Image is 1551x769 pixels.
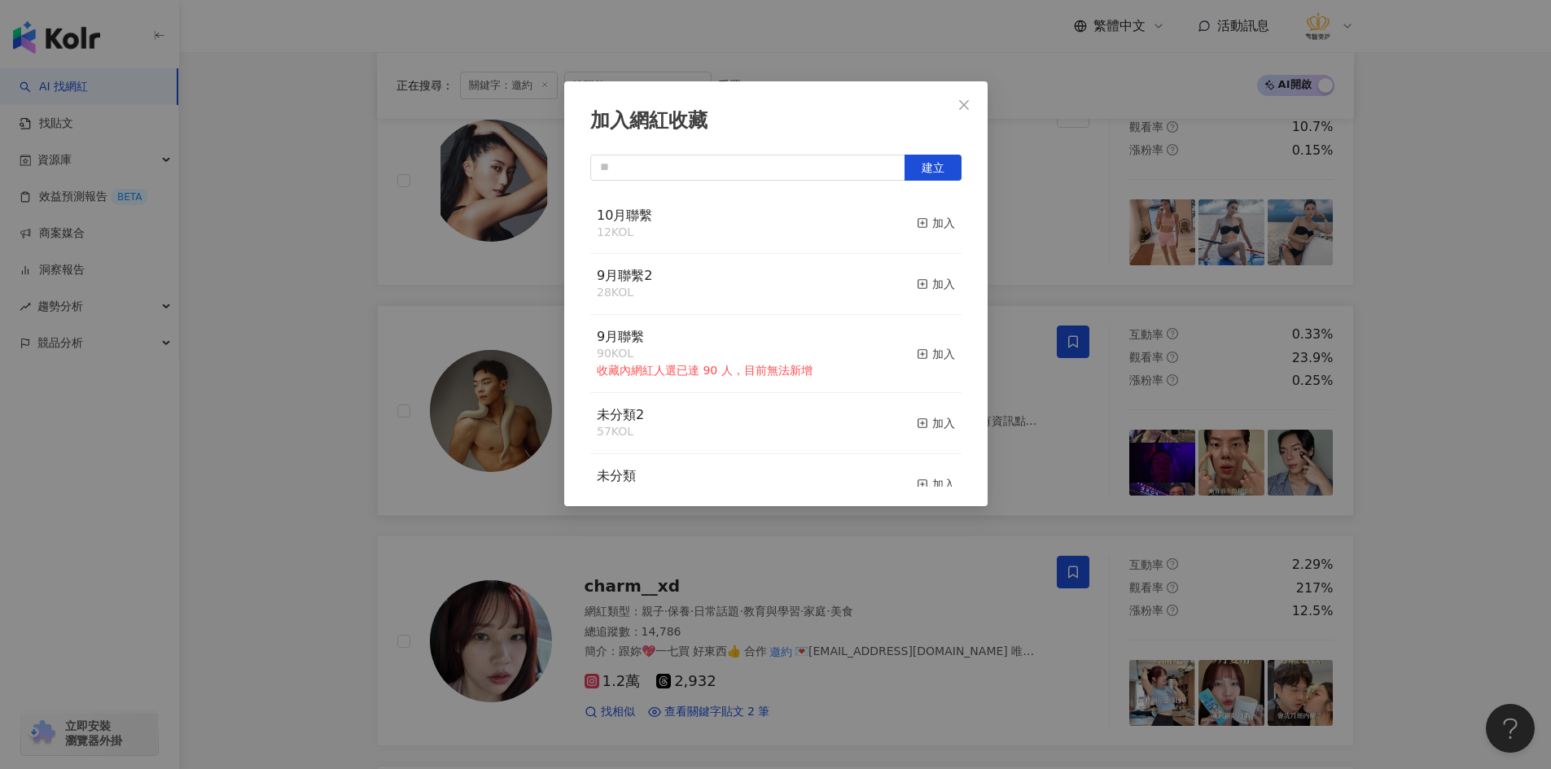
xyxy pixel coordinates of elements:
button: 加入 [917,207,955,241]
div: 45 KOL [597,485,636,501]
div: 加入 [917,275,955,293]
div: 57 KOL [597,424,644,440]
span: 建立 [922,161,944,174]
div: 加入網紅收藏 [590,107,962,135]
a: 9月聯繫2 [597,269,652,282]
button: Close [948,89,980,121]
div: 加入 [917,345,955,363]
button: 加入 [917,328,955,380]
button: 建立 [905,155,962,181]
a: KOL AvatarMeta Faith網紅類型：彩妝·日常話題總追蹤數：14,710簡介：very unhinged. 合作邀約: [EMAIL_ADDRESS][DOMAIN_NAME] 所... [377,305,1354,516]
div: 加入 [917,475,955,493]
a: 9月聯繫 [597,330,644,343]
span: 未分類 [597,468,636,483]
div: 12 KOL [597,225,652,241]
div: 加入 [917,414,955,432]
span: 10月聯繫 [597,208,652,223]
span: close [957,98,970,111]
a: 未分類 [597,470,636,483]
span: 收藏內網紅人選已達 90 人，目前無法新增 [597,364,813,377]
div: 加入 [917,214,955,232]
span: 9月聯繫2 [597,268,652,283]
span: 9月聯繫 [597,329,644,344]
div: 90 KOL [597,346,813,362]
button: 加入 [917,467,955,501]
a: 10月聯繫 [597,209,652,222]
div: 28 KOL [597,285,652,301]
button: 加入 [917,406,955,440]
button: 加入 [917,267,955,301]
a: 未分類2 [597,409,644,422]
span: 未分類2 [597,407,644,422]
